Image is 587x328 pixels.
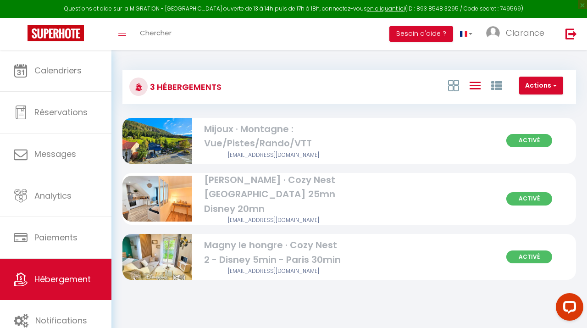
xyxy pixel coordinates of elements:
a: Vue en Box [448,78,459,93]
span: Réservations [34,106,88,118]
span: Paiements [34,232,78,243]
a: Vue par Groupe [491,78,502,93]
span: Activé [506,192,552,206]
span: Messages [34,148,76,160]
a: en cliquant ici [367,5,405,12]
a: ... Clarance [479,18,556,50]
div: [PERSON_NAME] · Cozy Nest [GEOGRAPHIC_DATA] 25mn Disney 20mn [204,173,343,216]
div: Magny le hongre · Cozy Nest 2 - Disney 5min - Paris 30min [204,238,343,267]
img: ... [486,26,500,40]
span: Hébergement [34,273,91,285]
iframe: LiveChat chat widget [548,289,587,328]
button: Besoin d'aide ? [389,26,453,42]
span: Analytics [34,190,72,201]
h3: 3 Hébergements [148,77,222,97]
span: Chercher [140,28,172,38]
span: Activé [506,250,552,264]
span: Activé [506,134,552,147]
button: Actions [519,77,563,95]
div: Mijoux · Montagne : Vue/Pistes/Rando/VTT [204,122,343,151]
img: Super Booking [28,25,84,41]
div: Airbnb [204,151,343,160]
span: Notifications [35,315,87,326]
div: Airbnb [204,216,343,225]
span: Clarance [506,27,544,39]
img: logout [565,28,577,39]
div: Airbnb [204,267,343,276]
a: Chercher [133,18,178,50]
a: Vue en Liste [470,78,481,93]
span: Calendriers [34,65,82,76]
